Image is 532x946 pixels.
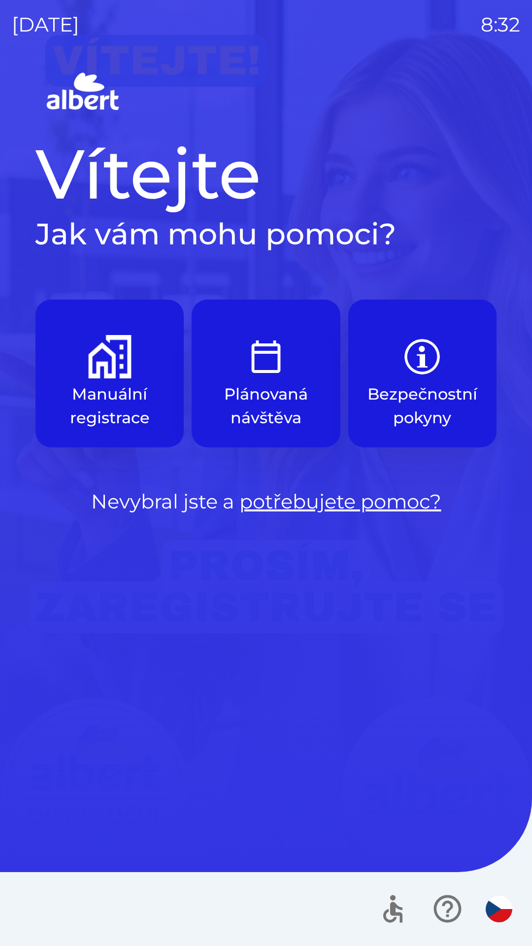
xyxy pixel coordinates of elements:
[244,335,288,378] img: e9efe3d3-6003-445a-8475-3fd9a2e5368f.png
[486,896,512,922] img: cs flag
[35,216,497,252] h2: Jak vám mohu pomoci?
[88,335,132,378] img: d73f94ca-8ab6-4a86-aa04-b3561b69ae4e.png
[481,10,520,39] p: 8:32
[59,382,160,430] p: Manuální registrace
[192,300,340,447] button: Plánovaná návštěva
[35,487,497,516] p: Nevybral jste a
[12,10,79,39] p: [DATE]
[35,132,497,216] h1: Vítejte
[215,382,316,430] p: Plánovaná návštěva
[239,489,441,513] a: potřebujete pomoc?
[35,69,497,116] img: Logo
[348,300,497,447] button: Bezpečnostní pokyny
[367,382,477,430] p: Bezpečnostní pokyny
[400,335,444,378] img: b85e123a-dd5f-4e82-bd26-90b222bbbbcf.png
[35,300,184,447] button: Manuální registrace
